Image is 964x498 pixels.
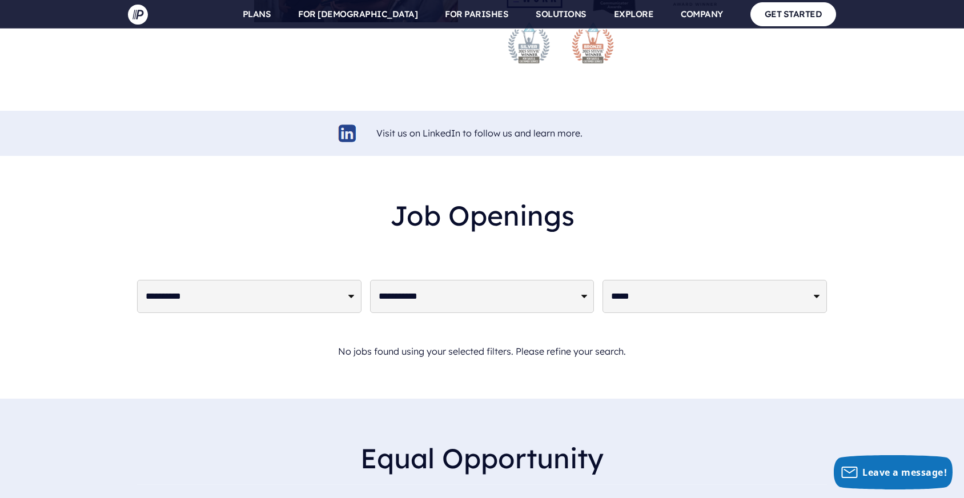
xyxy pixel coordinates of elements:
img: stevie-bronze [570,20,616,66]
button: Leave a message! [834,455,953,489]
a: Visit us on LinkedIn to follow us and learn more. [376,127,583,139]
img: linkedin-logo [337,123,358,144]
h2: Job Openings [137,190,827,241]
span: Leave a message! [862,466,947,479]
p: No jobs found using your selected filters. Please refine your search. [137,339,827,364]
h2: Equal Opportunity [137,433,827,484]
a: GET STARTED [750,2,837,26]
img: stevie-silver [506,20,552,66]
